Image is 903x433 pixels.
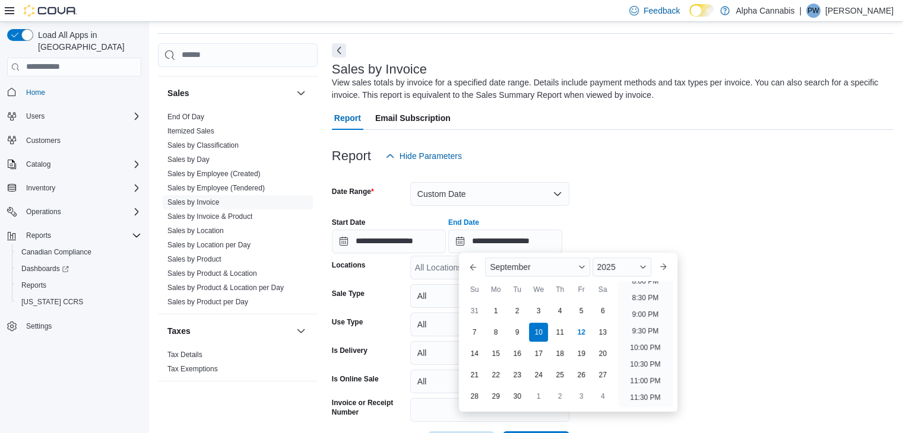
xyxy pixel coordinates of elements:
a: Sales by Invoice [167,198,219,206]
div: day-14 [465,344,484,363]
span: 2025 [597,262,616,272]
button: Operations [2,203,146,220]
div: Button. Open the year selector. 2025 is currently selected. [593,257,651,276]
span: Load All Apps in [GEOGRAPHIC_DATA] [33,29,141,53]
a: Canadian Compliance [17,245,96,259]
span: Sales by Invoice & Product [167,212,252,221]
button: Catalog [2,156,146,173]
div: Button. Open the month selector. September is currently selected. [485,257,590,276]
a: Sales by Employee (Created) [167,170,261,178]
button: Next month [654,257,673,276]
div: day-24 [529,365,548,384]
li: 9:30 PM [628,324,664,338]
button: Customers [2,132,146,149]
span: Sales by Employee (Created) [167,169,261,179]
div: day-25 [550,365,569,384]
a: Sales by Location per Day [167,241,251,249]
nav: Complex example [7,79,141,366]
div: day-3 [572,387,591,406]
button: Taxes [167,325,292,337]
span: Home [26,88,45,97]
span: Inventory [26,183,55,193]
div: day-7 [465,323,484,342]
button: Sales [294,86,308,100]
a: Home [21,85,50,100]
span: Hide Parameters [400,150,462,162]
div: day-21 [465,365,484,384]
li: 9:00 PM [628,307,664,321]
span: Sales by Product & Location per Day [167,283,284,292]
div: day-30 [508,387,527,406]
span: Reports [21,228,141,243]
span: Catalog [26,160,50,169]
span: Sales by Classification [167,141,239,150]
div: day-29 [486,387,505,406]
a: Customers [21,133,65,148]
div: day-4 [593,387,612,406]
button: Reports [21,228,56,243]
span: PW [807,4,819,18]
button: Hide Parameters [381,144,467,168]
span: Washington CCRS [17,295,141,309]
button: Previous Month [464,257,483,276]
label: Locations [332,260,366,270]
a: Sales by Employee (Tendered) [167,184,265,192]
label: Is Delivery [332,346,367,355]
button: Custom Date [410,182,569,206]
span: Sales by Product per Day [167,297,248,307]
span: End Of Day [167,112,204,122]
a: Sales by Product & Location [167,269,257,278]
span: Reports [26,231,51,240]
span: Sales by Location per Day [167,240,251,250]
a: Sales by Location [167,227,224,235]
span: Feedback [644,5,680,17]
div: day-1 [529,387,548,406]
div: day-2 [508,301,527,320]
span: Settings [26,321,52,331]
div: day-16 [508,344,527,363]
button: Taxes [294,324,308,338]
div: day-1 [486,301,505,320]
button: Reports [12,277,146,294]
div: day-10 [529,323,548,342]
li: 8:00 PM [628,274,664,288]
div: day-5 [572,301,591,320]
button: [US_STATE] CCRS [12,294,146,310]
p: Alpha Cannabis [736,4,794,18]
p: [PERSON_NAME] [825,4,894,18]
span: Tax Exemptions [167,364,218,374]
a: Products to Archive [167,60,229,68]
span: Reports [21,281,46,290]
span: Sales by Product [167,254,221,264]
img: Cova [24,5,77,17]
a: Reports [17,278,51,292]
button: All [410,313,569,336]
span: Inventory [21,181,141,195]
input: Dark Mode [689,4,714,17]
div: day-13 [593,323,612,342]
div: day-8 [486,323,505,342]
button: All [410,284,569,308]
a: Sales by Product & Location per Day [167,284,284,292]
div: day-18 [550,344,569,363]
a: Dashboards [12,260,146,277]
span: Customers [26,136,61,145]
button: Users [21,109,49,123]
div: Su [465,280,484,299]
h3: Sales by Invoice [332,62,427,77]
span: Dashboards [21,264,69,273]
button: Sales [167,87,292,99]
div: September, 2025 [464,300,613,407]
li: 11:30 PM [625,390,665,405]
span: September [490,262,530,272]
a: Dashboards [17,262,74,276]
span: Email Subscription [375,106,451,130]
button: Catalog [21,157,55,171]
label: Start Date [332,218,366,227]
div: day-23 [508,365,527,384]
input: Press the down key to open a popover containing a calendar. [332,230,446,253]
a: End Of Day [167,113,204,121]
li: 10:00 PM [625,340,665,355]
div: Tu [508,280,527,299]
